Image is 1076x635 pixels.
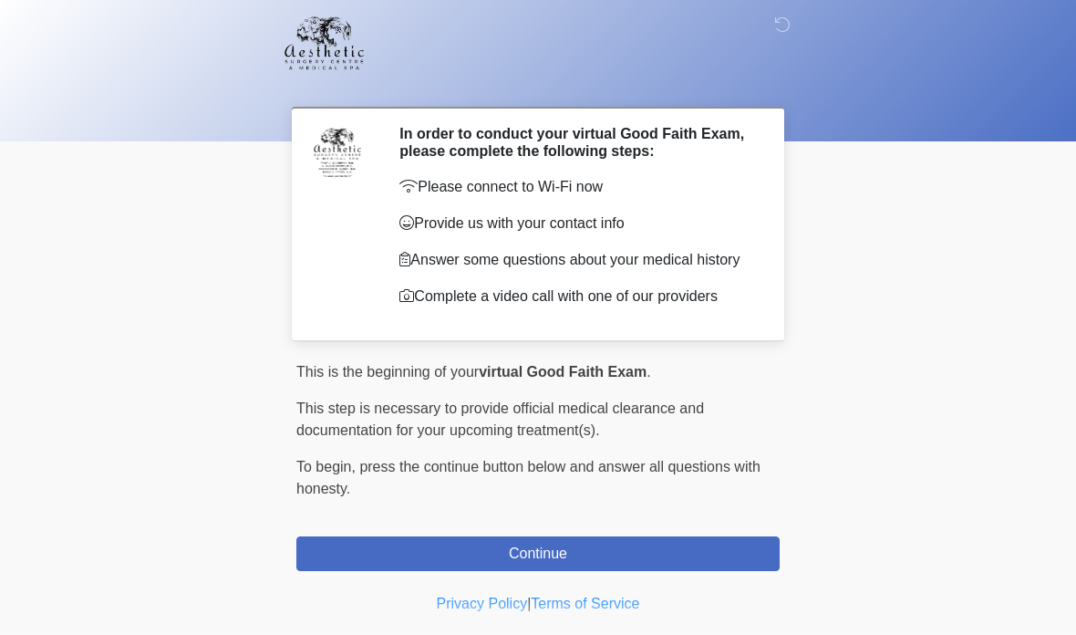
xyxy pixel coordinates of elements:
[399,213,752,234] p: Provide us with your contact info
[399,125,752,160] h2: In order to conduct your virtual Good Faith Exam, please complete the following steps:
[278,14,370,72] img: Aesthetic Surgery Centre, PLLC Logo
[296,364,479,380] span: This is the beginning of your
[296,459,760,496] span: press the continue button below and answer all questions with honesty.
[310,125,365,180] img: Agent Avatar
[479,364,647,380] strong: virtual Good Faith Exam
[437,596,528,611] a: Privacy Policy
[399,286,752,307] p: Complete a video call with one of our providers
[296,459,359,474] span: To begin,
[399,249,752,271] p: Answer some questions about your medical history
[399,176,752,198] p: Please connect to Wi-Fi now
[527,596,531,611] a: |
[647,364,650,380] span: .
[296,401,704,438] span: This step is necessary to provide official medical clearance and documentation for your upcoming ...
[296,536,780,571] button: Continue
[531,596,639,611] a: Terms of Service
